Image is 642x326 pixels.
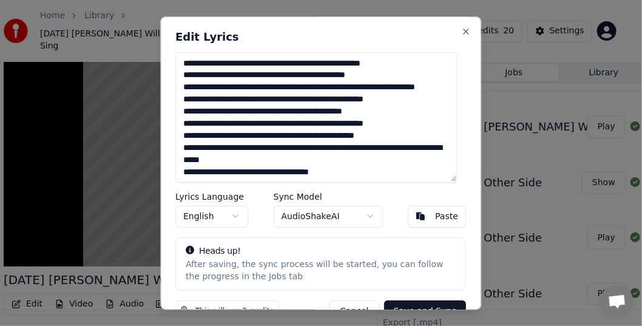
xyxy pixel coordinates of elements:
[196,307,274,316] span: This will use 3 credits
[274,192,383,201] label: Sync Model
[436,211,459,223] div: Paste
[186,245,456,257] div: Heads up!
[408,206,467,228] button: Paste
[176,192,249,201] label: Lyrics Language
[176,32,467,42] h2: Edit Lyrics
[330,301,379,322] button: Cancel
[384,301,466,322] button: Save and Sync
[186,259,456,283] div: After saving, the sync process will be started, you can follow the progress in the Jobs tab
